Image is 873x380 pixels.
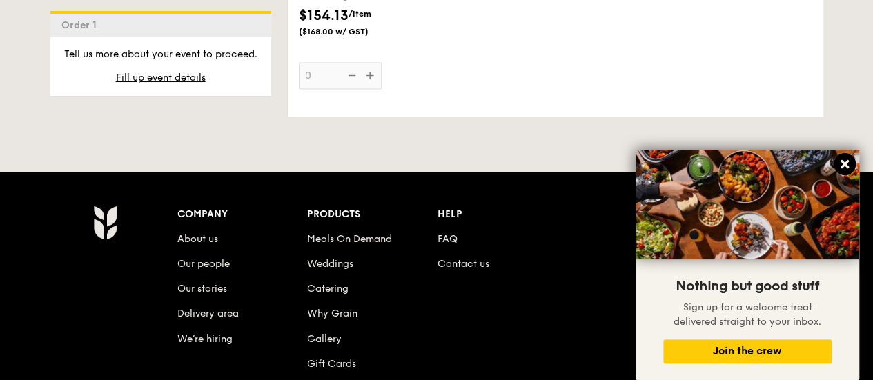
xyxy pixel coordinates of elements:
[307,308,357,319] a: Why Grain
[307,258,353,270] a: Weddings
[177,308,239,319] a: Delivery area
[438,258,489,270] a: Contact us
[61,19,102,31] span: Order 1
[299,8,349,24] span: $154.13
[299,26,393,37] span: ($168.00 w/ GST)
[834,153,856,175] button: Close
[61,48,260,61] p: Tell us more about your event to proceed.
[307,332,342,344] a: Gallery
[177,233,218,245] a: About us
[636,150,859,259] img: DSC07876-Edit02-Large.jpeg
[307,205,438,224] div: Products
[116,72,206,83] span: Fill up event details
[307,283,349,294] a: Catering
[676,278,819,294] span: Nothing but good stuff
[307,233,392,245] a: Meals On Demand
[349,9,371,19] span: /item
[674,301,821,328] span: Sign up for a welcome treat delivered straight to your inbox.
[307,357,356,369] a: Gift Cards
[438,233,458,245] a: FAQ
[93,205,117,239] img: AYc88T3wAAAABJRU5ErkJggg==
[177,205,308,224] div: Company
[663,339,832,363] button: Join the crew
[438,205,568,224] div: Help
[177,258,230,270] a: Our people
[177,283,227,294] a: Our stories
[177,332,233,344] a: We’re hiring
